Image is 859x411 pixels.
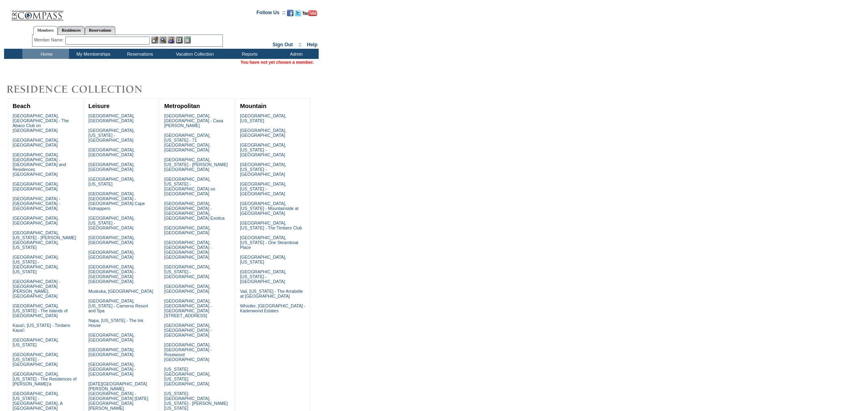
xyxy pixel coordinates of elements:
a: [GEOGRAPHIC_DATA], [US_STATE] [240,113,286,123]
td: Reservations [116,49,162,59]
a: [GEOGRAPHIC_DATA], [GEOGRAPHIC_DATA] - Rosewood [GEOGRAPHIC_DATA] [164,342,212,362]
a: [GEOGRAPHIC_DATA], [US_STATE] - Carneros Resort and Spa [88,299,148,313]
a: [GEOGRAPHIC_DATA], [GEOGRAPHIC_DATA] - Casa [PERSON_NAME] [164,113,223,128]
img: Subscribe to our YouTube Channel [302,10,317,16]
a: [GEOGRAPHIC_DATA], [GEOGRAPHIC_DATA] [164,284,210,294]
img: Reservations [176,37,183,43]
span: :: [298,42,302,48]
a: [GEOGRAPHIC_DATA], [US_STATE] - [GEOGRAPHIC_DATA], [US_STATE] [13,255,59,274]
a: [GEOGRAPHIC_DATA], [US_STATE] [240,255,286,264]
a: [GEOGRAPHIC_DATA], [GEOGRAPHIC_DATA] [88,147,135,157]
a: [GEOGRAPHIC_DATA], [US_STATE] - [GEOGRAPHIC_DATA] [240,269,286,284]
img: i.gif [4,12,11,13]
a: Follow us on Twitter [295,12,301,17]
a: Metropolitan [164,103,200,109]
td: Reports [225,49,272,59]
a: [GEOGRAPHIC_DATA], [GEOGRAPHIC_DATA] [88,235,135,245]
a: [GEOGRAPHIC_DATA], [US_STATE] - 71 [GEOGRAPHIC_DATA], [GEOGRAPHIC_DATA] [164,133,210,152]
img: View [160,37,166,43]
a: [GEOGRAPHIC_DATA], [GEOGRAPHIC_DATA] [88,113,135,123]
a: Sign Out [272,42,293,48]
a: Kaua'i, [US_STATE] - Timbers Kaua'i [13,323,70,333]
a: [GEOGRAPHIC_DATA], [US_STATE] - The Timbers Club [240,221,302,230]
a: [GEOGRAPHIC_DATA], [US_STATE] - [GEOGRAPHIC_DATA] [13,352,59,367]
img: Follow us on Twitter [295,10,301,16]
a: Reservations [85,26,115,35]
a: [GEOGRAPHIC_DATA], [GEOGRAPHIC_DATA] - [GEOGRAPHIC_DATA] [164,323,212,337]
a: [GEOGRAPHIC_DATA], [US_STATE] - [GEOGRAPHIC_DATA] [240,182,286,196]
a: [GEOGRAPHIC_DATA], [GEOGRAPHIC_DATA] - [GEOGRAPHIC_DATA] and Residences [GEOGRAPHIC_DATA] [13,152,66,177]
a: [GEOGRAPHIC_DATA], [GEOGRAPHIC_DATA] [88,250,135,260]
a: [GEOGRAPHIC_DATA], [GEOGRAPHIC_DATA] [13,216,59,225]
a: [GEOGRAPHIC_DATA], [US_STATE] - [GEOGRAPHIC_DATA] [240,143,286,157]
a: [GEOGRAPHIC_DATA], [US_STATE] - [GEOGRAPHIC_DATA] [88,128,135,143]
a: [GEOGRAPHIC_DATA], [GEOGRAPHIC_DATA] - [GEOGRAPHIC_DATA][STREET_ADDRESS] [164,299,212,318]
a: [GEOGRAPHIC_DATA], [US_STATE] - [GEOGRAPHIC_DATA] [88,216,135,230]
a: [GEOGRAPHIC_DATA], [GEOGRAPHIC_DATA] - [GEOGRAPHIC_DATA] [88,362,136,376]
a: [DATE][GEOGRAPHIC_DATA][PERSON_NAME], [GEOGRAPHIC_DATA] - [GEOGRAPHIC_DATA] [DATE][GEOGRAPHIC_DAT... [88,381,148,411]
a: [GEOGRAPHIC_DATA], [GEOGRAPHIC_DATA] [13,182,59,191]
a: Mountain [240,103,266,109]
img: Destinations by Exclusive Resorts [4,81,162,97]
a: [GEOGRAPHIC_DATA], [GEOGRAPHIC_DATA] [88,162,135,172]
td: Home [22,49,69,59]
img: Compass Home [11,4,64,21]
a: Help [307,42,317,48]
a: [GEOGRAPHIC_DATA], [GEOGRAPHIC_DATA] - [GEOGRAPHIC_DATA] Cape Kidnappers [88,191,145,211]
a: Subscribe to our YouTube Channel [302,12,317,17]
a: [US_STATE][GEOGRAPHIC_DATA], [US_STATE][GEOGRAPHIC_DATA] [164,367,210,386]
a: [GEOGRAPHIC_DATA], [US_STATE] - The Islands of [GEOGRAPHIC_DATA] [13,303,68,318]
td: Vacation Collection [162,49,225,59]
img: Impersonate [168,37,175,43]
a: Members [33,26,58,35]
td: Admin [272,49,319,59]
td: My Memberships [69,49,116,59]
a: [GEOGRAPHIC_DATA], [GEOGRAPHIC_DATA] - The Abaco Club on [GEOGRAPHIC_DATA] [13,113,69,133]
a: [GEOGRAPHIC_DATA], [GEOGRAPHIC_DATA] [240,128,286,138]
a: [GEOGRAPHIC_DATA], [US_STATE] - [PERSON_NAME][GEOGRAPHIC_DATA], [US_STATE] [13,230,76,250]
a: Residences [58,26,85,35]
a: [US_STATE][GEOGRAPHIC_DATA], [US_STATE] - [PERSON_NAME] [US_STATE] [164,391,228,411]
a: [GEOGRAPHIC_DATA], [US_STATE] - [GEOGRAPHIC_DATA] on [GEOGRAPHIC_DATA] [164,177,215,196]
img: Become our fan on Facebook [287,10,294,16]
a: [GEOGRAPHIC_DATA], [US_STATE] - [GEOGRAPHIC_DATA] [240,162,286,177]
a: [GEOGRAPHIC_DATA], [US_STATE] [88,177,135,186]
td: Follow Us :: [257,9,285,19]
a: Beach [13,103,30,109]
a: Vail, [US_STATE] - The Arrabelle at [GEOGRAPHIC_DATA] [240,289,303,299]
div: Member Name: [34,37,65,43]
a: [GEOGRAPHIC_DATA], [US_STATE] - One Steamboat Place [240,235,298,250]
a: [GEOGRAPHIC_DATA], [US_STATE] - Mountainside at [GEOGRAPHIC_DATA] [240,201,298,216]
a: [GEOGRAPHIC_DATA], [US_STATE] - [GEOGRAPHIC_DATA], A [GEOGRAPHIC_DATA] [13,391,63,411]
a: [GEOGRAPHIC_DATA] - [GEOGRAPHIC_DATA] - [GEOGRAPHIC_DATA] [13,196,60,211]
img: b_calculator.gif [184,37,191,43]
span: You have not yet chosen a member. [241,60,314,65]
a: Muskoka, [GEOGRAPHIC_DATA] [88,289,153,294]
a: [GEOGRAPHIC_DATA], [US_STATE] - [GEOGRAPHIC_DATA] [164,264,210,279]
a: [GEOGRAPHIC_DATA], [US_STATE] [13,337,59,347]
a: Become our fan on Facebook [287,12,294,17]
a: [GEOGRAPHIC_DATA], [GEOGRAPHIC_DATA] [13,138,59,147]
a: [GEOGRAPHIC_DATA], [GEOGRAPHIC_DATA] [88,347,135,357]
a: Whistler, [GEOGRAPHIC_DATA] - Kadenwood Estates [240,303,305,313]
a: Leisure [88,103,110,109]
a: [GEOGRAPHIC_DATA] - [GEOGRAPHIC_DATA][PERSON_NAME], [GEOGRAPHIC_DATA] [13,279,60,299]
a: [GEOGRAPHIC_DATA], [GEOGRAPHIC_DATA] - [GEOGRAPHIC_DATA] [GEOGRAPHIC_DATA] [88,264,136,284]
img: b_edit.gif [151,37,158,43]
a: [GEOGRAPHIC_DATA], [US_STATE] - [PERSON_NAME][GEOGRAPHIC_DATA] [164,157,228,172]
a: [GEOGRAPHIC_DATA], [US_STATE] - The Residences of [PERSON_NAME]'a [13,372,77,386]
a: [GEOGRAPHIC_DATA], [GEOGRAPHIC_DATA] - [GEOGRAPHIC_DATA] [GEOGRAPHIC_DATA] [164,240,212,260]
a: [GEOGRAPHIC_DATA], [GEOGRAPHIC_DATA] [88,333,135,342]
a: [GEOGRAPHIC_DATA], [GEOGRAPHIC_DATA] - [GEOGRAPHIC_DATA], [GEOGRAPHIC_DATA] Exotica [164,201,224,221]
a: Napa, [US_STATE] - The Ink House [88,318,144,328]
a: [GEOGRAPHIC_DATA], [GEOGRAPHIC_DATA] [164,225,210,235]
